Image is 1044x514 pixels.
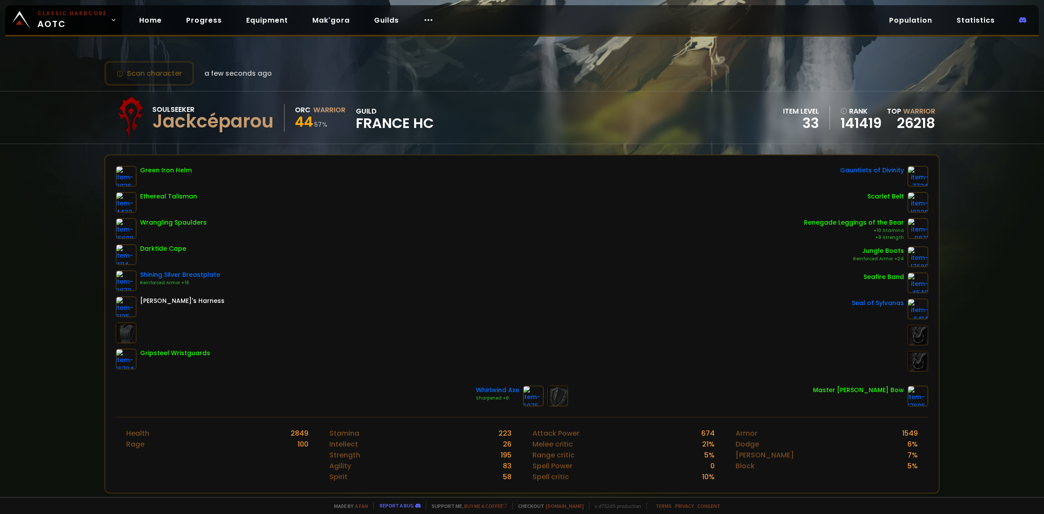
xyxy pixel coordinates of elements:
a: 26218 [897,113,935,133]
div: 5 % [704,450,715,460]
a: Equipment [239,11,295,29]
a: Report a bug [380,502,414,509]
div: Wrangling Spaulders [140,218,207,227]
a: a fan [355,503,368,509]
div: +9 Strength [804,234,904,241]
img: item-6125 [116,296,137,317]
img: item-4114 [116,244,137,265]
img: item-4549 [907,272,928,293]
a: Statistics [950,11,1002,29]
div: Reinforced Armor +16 [140,279,220,286]
div: Ethereal Talisman [140,192,197,201]
a: Classic HardcoreAOTC [5,5,122,35]
div: 21 % [702,439,715,450]
div: 0 [710,460,715,471]
div: Soulseeker [152,104,274,115]
img: item-4430 [116,192,137,213]
a: [DOMAIN_NAME] [546,503,584,509]
div: Stamina [329,428,359,439]
div: Attack Power [532,428,579,439]
a: 141419 [840,117,882,130]
span: Checkout [512,503,584,509]
div: Renegade Leggings of the Bear [804,218,904,227]
span: 44 [295,112,313,131]
div: Rage [126,439,144,450]
div: [PERSON_NAME]'s Harness [140,296,224,306]
a: Guilds [367,11,406,29]
div: +10 Stamina [804,227,904,234]
div: 7 % [907,450,918,460]
div: 1549 [902,428,918,439]
img: item-7724 [907,166,928,187]
span: Support me, [426,503,507,509]
a: Population [882,11,939,29]
div: Jungle Boots [853,246,904,255]
div: Scarlet Belt [867,192,904,201]
div: Spell Power [532,460,572,471]
div: Sharpened +6 [476,395,519,402]
div: 83 [503,460,512,471]
div: Seal of Sylvanas [852,299,904,308]
div: 223 [499,428,512,439]
img: item-17686 [907,386,928,406]
a: Terms [656,503,672,509]
div: 33 [783,117,819,130]
a: Progress [179,11,229,29]
img: item-10329 [907,192,928,213]
a: Buy me a coffee [464,503,507,509]
div: Shining Silver Breastplate [140,270,220,279]
button: Scan character [104,61,194,86]
div: Spell critic [532,471,569,482]
div: 195 [501,450,512,460]
div: Spirit [329,471,348,482]
div: 100 [298,439,308,450]
div: Reinforced Armor +24 [853,255,904,262]
img: item-9871 [907,218,928,239]
div: 10 % [702,471,715,482]
div: 674 [701,428,715,439]
div: Intellect [329,439,358,450]
img: item-17688 [907,246,928,267]
div: Orc [295,104,311,115]
a: Home [132,11,169,29]
div: [PERSON_NAME] [736,450,794,460]
span: Made by [329,503,368,509]
div: Darktide Cape [140,244,186,253]
div: 5 % [907,460,918,471]
div: item level [783,106,819,117]
div: Health [126,428,149,439]
div: Agility [329,460,351,471]
div: Gripsteel Wristguards [140,349,210,358]
span: v. d752d5 - production [589,503,641,509]
div: Warrior [313,104,345,115]
a: Privacy [675,503,694,509]
span: Warrior [903,106,935,116]
a: Consent [697,503,720,509]
div: Whirlwind Axe [476,386,519,395]
div: Dodge [736,439,759,450]
img: item-6975 [523,386,544,406]
div: guild [356,106,434,130]
div: Seafire Band [863,272,904,282]
div: Strength [329,450,360,460]
div: rank [840,106,882,117]
small: Classic Hardcore [37,10,107,17]
div: Range critic [532,450,575,460]
div: 26 [503,439,512,450]
div: 2849 [291,428,308,439]
div: 6 % [907,439,918,450]
div: Melee critic [532,439,573,450]
span: AOTC [37,10,107,30]
div: Gauntlets of Divinity [840,166,904,175]
span: FRANCE HC [356,117,434,130]
small: 57 % [314,120,328,129]
img: item-3836 [116,166,137,187]
div: Master [PERSON_NAME] Bow [813,386,904,395]
img: item-6414 [907,299,928,319]
img: item-16794 [116,349,137,370]
span: a few seconds ago [204,68,272,79]
div: 58 [503,471,512,482]
div: Top [887,106,935,117]
div: Armor [736,428,757,439]
div: Block [736,460,755,471]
